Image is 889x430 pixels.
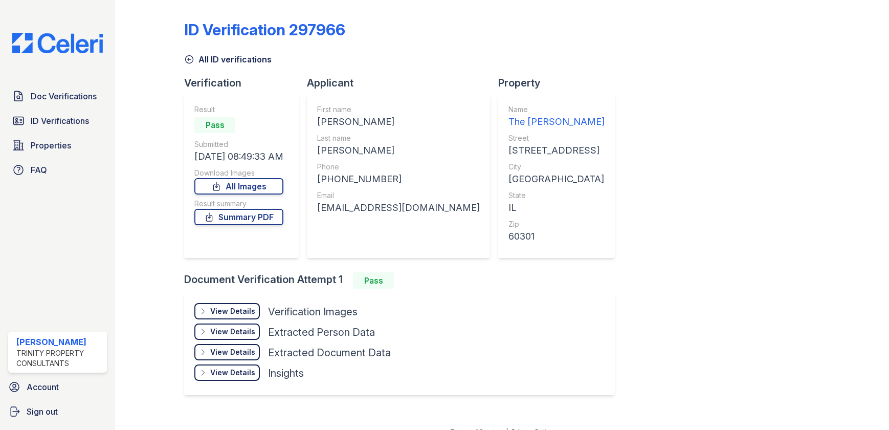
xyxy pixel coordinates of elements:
[194,104,283,115] div: Result
[268,305,358,319] div: Verification Images
[16,348,103,369] div: Trinity Property Consultants
[31,139,71,152] span: Properties
[194,199,283,209] div: Result summary
[8,160,107,180] a: FAQ
[498,76,623,90] div: Property
[317,201,480,215] div: [EMAIL_ADDRESS][DOMAIN_NAME]
[8,86,107,106] a: Doc Verifications
[508,143,605,158] div: [STREET_ADDRESS]
[268,346,391,360] div: Extracted Document Data
[508,104,605,129] a: Name The [PERSON_NAME]
[508,115,605,129] div: The [PERSON_NAME]
[508,219,605,229] div: Zip
[184,272,623,289] div: Document Verification Attempt 1
[4,33,111,53] img: CE_Logo_Blue-a8612792a0a2168367f1c8372b55b34899dd931a85d93a1a3d3e32e68fde9ad4.png
[184,20,345,39] div: ID Verification 297966
[16,336,103,348] div: [PERSON_NAME]
[317,133,480,143] div: Last name
[4,401,111,422] a: Sign out
[8,111,107,131] a: ID Verifications
[268,325,375,339] div: Extracted Person Data
[508,201,605,215] div: IL
[508,229,605,244] div: 60301
[317,162,480,172] div: Phone
[353,272,394,289] div: Pass
[210,306,255,316] div: View Details
[317,104,480,115] div: First name
[194,209,283,225] a: Summary PDF
[31,90,97,102] span: Doc Verifications
[4,377,111,397] a: Account
[317,172,480,186] div: [PHONE_NUMBER]
[307,76,498,90] div: Applicant
[184,76,307,90] div: Verification
[508,162,605,172] div: City
[210,327,255,337] div: View Details
[31,115,89,127] span: ID Verifications
[184,53,272,66] a: All ID verifications
[27,381,59,393] span: Account
[210,368,255,378] div: View Details
[317,190,480,201] div: Email
[194,178,283,195] a: All Images
[210,347,255,357] div: View Details
[508,172,605,186] div: [GEOGRAPHIC_DATA]
[508,190,605,201] div: State
[194,149,283,164] div: [DATE] 08:49:33 AM
[508,104,605,115] div: Name
[194,117,235,133] div: Pass
[317,115,480,129] div: [PERSON_NAME]
[27,405,58,418] span: Sign out
[8,135,107,156] a: Properties
[317,143,480,158] div: [PERSON_NAME]
[194,139,283,149] div: Submitted
[194,168,283,178] div: Download Images
[508,133,605,143] div: Street
[31,164,47,176] span: FAQ
[268,366,304,380] div: Insights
